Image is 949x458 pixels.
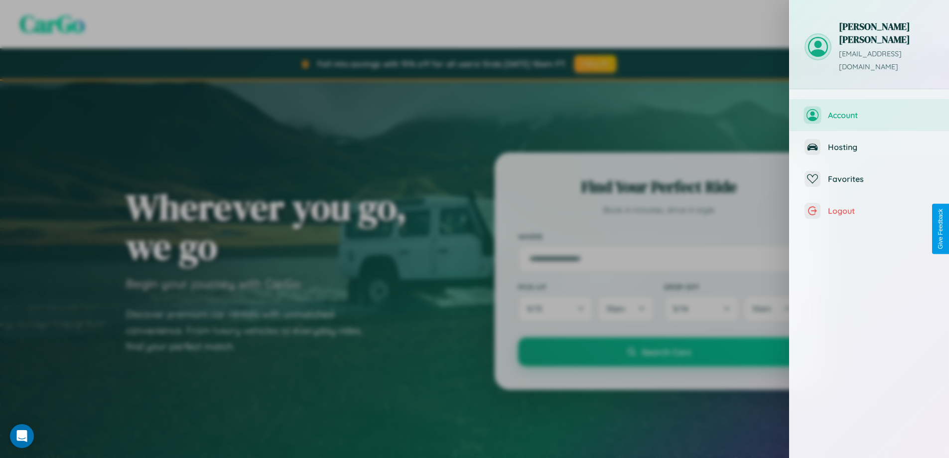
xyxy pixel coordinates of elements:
button: Favorites [790,163,949,195]
span: Hosting [828,142,934,152]
span: Logout [828,206,934,216]
div: Open Intercom Messenger [10,424,34,448]
div: Give Feedback [937,209,944,249]
button: Account [790,99,949,131]
span: Favorites [828,174,934,184]
span: Account [828,110,934,120]
p: [EMAIL_ADDRESS][DOMAIN_NAME] [839,48,934,74]
button: Hosting [790,131,949,163]
h3: [PERSON_NAME] [PERSON_NAME] [839,20,934,46]
button: Logout [790,195,949,227]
